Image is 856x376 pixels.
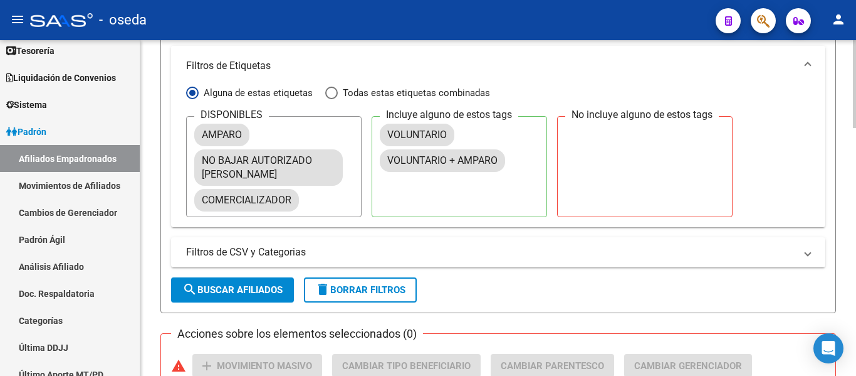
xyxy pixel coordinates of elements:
[186,245,795,259] mat-panel-title: Filtros de CSV y Categorias
[6,44,55,58] span: Tesorería
[304,277,417,303] button: Borrar Filtros
[171,237,825,267] mat-expansion-panel-header: Filtros de CSV y Categorias
[171,46,825,86] mat-expansion-panel-header: Filtros de Etiquetas
[182,284,283,296] span: Buscar Afiliados
[194,124,249,146] mat-chip: AMPARO
[813,333,843,363] div: Open Intercom Messenger
[199,358,214,373] mat-icon: add
[194,149,343,186] mat-chip: NO BAJAR AUTORIZADO [PERSON_NAME]
[171,277,294,303] button: Buscar Afiliados
[380,149,505,172] mat-chip: VOLUNTARIO + AMPARO
[565,108,719,122] h4: No incluye alguno de estos tags
[6,71,116,85] span: Liquidación de Convenios
[171,86,825,227] div: Filtros de Etiquetas
[338,86,490,100] span: Todas estas etiquetas combinadas
[199,86,313,100] span: Alguna de estas etiquetas
[380,124,454,146] mat-chip: VOLUNTARIO
[186,86,810,106] mat-radio-group: Filtrar por:
[342,360,471,372] span: Cambiar Tipo Beneficiario
[182,282,197,297] mat-icon: search
[10,12,25,27] mat-icon: menu
[6,125,46,139] span: Padrón
[315,282,330,297] mat-icon: delete
[380,108,518,122] h4: Incluye alguno de estos tags
[99,6,147,34] span: - oseda
[634,360,742,372] span: Cambiar Gerenciador
[171,325,423,343] h3: Acciones sobre los elementos seleccionados (0)
[171,358,186,373] mat-icon: warning
[186,59,795,73] mat-panel-title: Filtros de Etiquetas
[831,12,846,27] mat-icon: person
[194,108,269,122] h4: DISPONIBLES
[315,284,405,296] span: Borrar Filtros
[217,360,312,372] span: Movimiento Masivo
[501,360,604,372] span: Cambiar Parentesco
[6,98,47,112] span: Sistema
[194,189,299,212] mat-chip: COMERCIALIZADOR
